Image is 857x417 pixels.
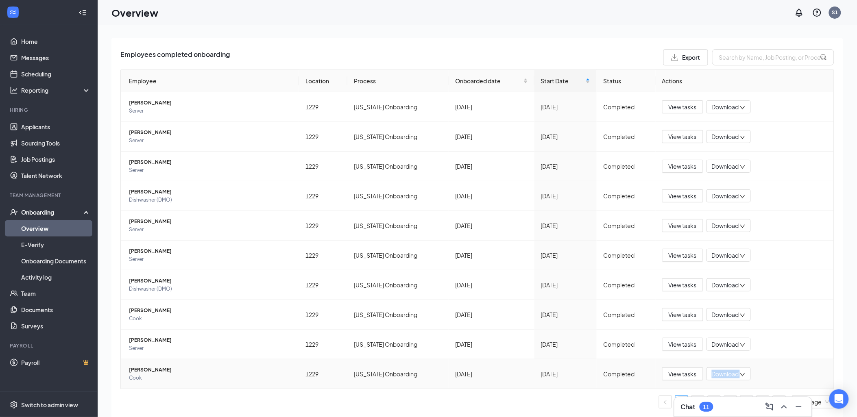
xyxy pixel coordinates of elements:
[740,313,746,318] span: down
[675,395,688,408] li: 1
[763,400,776,413] button: ComposeMessage
[129,158,292,166] span: [PERSON_NAME]
[347,181,449,211] td: [US_STATE] Onboarding
[129,366,292,374] span: [PERSON_NAME]
[299,92,347,122] td: 1229
[712,103,739,111] span: Download
[299,270,347,300] td: 1229
[541,280,591,289] div: [DATE]
[347,330,449,359] td: [US_STATE] Onboarding
[9,8,17,16] svg: WorkstreamLogo
[779,402,789,412] svg: ChevronUp
[669,280,697,289] span: View tasks
[129,217,292,226] span: [PERSON_NAME]
[662,189,703,202] button: View tasks
[603,369,649,378] div: Completed
[455,191,528,200] div: [DATE]
[541,191,591,200] div: [DATE]
[21,354,91,371] a: PayrollCrown
[778,400,791,413] button: ChevronUp
[129,107,292,115] span: Server
[669,191,697,200] span: View tasks
[541,369,591,378] div: [DATE]
[603,340,649,349] div: Completed
[708,396,720,408] a: 3
[712,162,739,171] span: Download
[740,135,746,140] span: down
[120,49,230,65] span: Employees completed onboarding
[662,278,703,291] button: View tasks
[724,395,737,408] li: 4
[10,208,18,216] svg: UserCheck
[603,310,649,319] div: Completed
[21,66,91,82] a: Scheduling
[541,340,591,349] div: [DATE]
[299,70,347,92] th: Location
[712,281,739,289] span: Download
[669,369,697,378] span: View tasks
[659,395,672,408] button: left
[669,340,697,349] span: View tasks
[299,359,347,389] td: 1229
[597,70,655,92] th: Status
[541,310,591,319] div: [DATE]
[740,224,746,229] span: down
[21,86,91,94] div: Reporting
[757,396,769,408] a: 6
[129,285,292,293] span: Dishwasher (DMO)
[541,132,591,141] div: [DATE]
[792,400,805,413] button: Minimize
[692,396,704,408] a: 2
[111,6,158,20] h1: Overview
[740,105,746,111] span: down
[21,318,91,334] a: Surveys
[347,70,449,92] th: Process
[299,241,347,270] td: 1229
[347,152,449,181] td: [US_STATE] Onboarding
[792,395,834,408] div: Page Size
[829,389,849,409] div: Open Intercom Messenger
[121,70,299,92] th: Employee
[832,9,838,16] div: S1
[712,49,834,65] input: Search by Name, Job Posting, or Process
[347,359,449,389] td: [US_STATE] Onboarding
[21,253,91,269] a: Onboarding Documents
[299,122,347,152] td: 1229
[541,221,591,230] div: [DATE]
[603,280,649,289] div: Completed
[21,401,78,409] div: Switch to admin view
[347,122,449,152] td: [US_STATE] Onboarding
[662,219,703,232] button: View tasks
[740,395,753,408] li: 5
[129,99,292,107] span: [PERSON_NAME]
[129,336,292,344] span: [PERSON_NAME]
[663,400,668,405] span: left
[21,135,91,151] a: Sourcing Tools
[541,251,591,260] div: [DATE]
[347,241,449,270] td: [US_STATE] Onboarding
[669,162,697,171] span: View tasks
[741,396,753,408] a: 5
[299,330,347,359] td: 1229
[129,315,292,323] span: Cook
[740,194,746,200] span: down
[449,70,534,92] th: Onboarded date
[299,211,347,241] td: 1229
[299,152,347,181] td: 1229
[455,162,528,171] div: [DATE]
[681,402,696,411] h3: Chat
[455,76,522,85] span: Onboarded date
[129,247,292,255] span: [PERSON_NAME]
[712,222,739,230] span: Download
[455,369,528,378] div: [DATE]
[455,132,528,141] div: [DATE]
[740,372,746,378] span: down
[21,285,91,302] a: Team
[21,220,91,237] a: Overview
[740,283,746,289] span: down
[669,221,697,230] span: View tasks
[662,367,703,380] button: View tasks
[541,102,591,111] div: [DATE]
[347,92,449,122] td: [US_STATE] Onboarding
[10,106,89,113] div: Hiring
